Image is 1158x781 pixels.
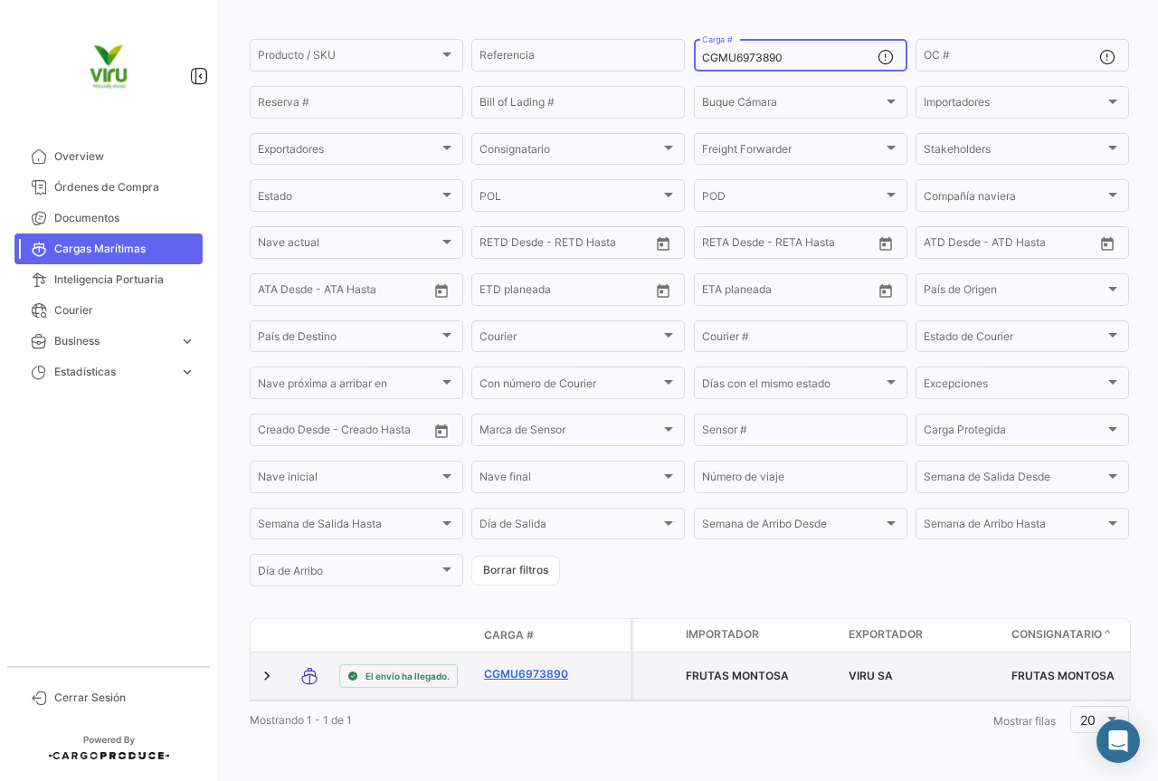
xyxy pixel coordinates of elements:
span: El envío ha llegado. [365,669,450,683]
span: Inteligencia Portuaria [54,271,195,288]
span: Importadores [924,99,1105,111]
span: Compañía naviera [924,192,1105,205]
datatable-header-cell: Exportador [841,619,1004,652]
span: País de Destino [258,333,439,346]
span: Nave actual [258,239,439,252]
span: Estado de Courier [924,333,1105,346]
span: Exportadores [258,146,439,158]
span: Semana de Salida Desde [924,473,1105,486]
span: Estado [258,192,439,205]
button: Open calendar [872,277,899,304]
input: Hasta [525,286,606,299]
span: Freight Forwarder [702,146,883,158]
span: País de Origen [924,286,1105,299]
span: POL [479,192,660,205]
button: Open calendar [650,277,677,304]
span: Semana de Arribo Hasta [924,520,1105,533]
span: Nave final [479,473,660,486]
button: Borrar filtros [471,556,560,586]
input: ATD Hasta [993,239,1075,252]
input: Desde [702,286,735,299]
input: Hasta [747,286,829,299]
datatable-header-cell: Importador [679,619,841,652]
button: Open calendar [428,277,455,304]
a: Expand/Collapse Row [258,667,276,685]
span: Día de Salida [479,520,660,533]
img: viru.png [63,22,154,112]
span: Documentos [54,210,195,226]
datatable-header-cell: Modo de Transporte [287,628,332,643]
span: Con número de Courier [479,380,660,393]
a: Cargas Marítimas [14,233,203,264]
span: Semana de Salida Hasta [258,520,439,533]
span: Nave inicial [258,473,439,486]
span: Nave próxima a arribar en [258,380,439,393]
a: Documentos [14,203,203,233]
span: POD [702,192,883,205]
input: ATD Desde [924,239,981,252]
span: FRUTAS MONTOSA [1011,669,1115,682]
a: CGMU6973890 [484,666,578,682]
span: Mostrar filas [993,714,1056,728]
input: Creado Hasta [343,426,424,439]
input: Desde [479,239,512,252]
span: FRUTAS MONTOSA [686,669,789,682]
span: Carga Protegida [924,426,1105,439]
input: Desde [479,286,512,299]
div: Abrir Intercom Messenger [1096,719,1140,763]
span: Días con el mismo estado [702,380,883,393]
datatable-header-cell: Carga # [477,620,585,651]
span: Importador [686,626,759,643]
input: ATA Desde [258,286,313,299]
span: Producto / SKU [258,52,439,64]
button: Open calendar [650,230,677,257]
span: Courier [479,333,660,346]
a: Órdenes de Compra [14,172,203,203]
span: Overview [54,148,195,165]
span: Cargas Marítimas [54,241,195,257]
span: VIRU SA [849,669,893,682]
datatable-header-cell: Estado de Envio [332,628,477,643]
span: Marca de Sensor [479,426,660,439]
input: Desde [702,239,735,252]
input: Hasta [525,239,606,252]
a: Courier [14,295,203,326]
span: Business [54,333,172,349]
span: Consignatario [1011,626,1102,643]
span: Cerrar Sesión [54,690,195,706]
span: Consignatario [479,146,660,158]
button: Open calendar [428,417,455,444]
span: Día de Arribo [258,567,439,580]
span: Courier [54,302,195,319]
span: Semana de Arribo Desde [702,520,883,533]
button: Open calendar [872,230,899,257]
input: Creado Desde [258,426,330,439]
datatable-header-cell: Póliza [585,628,631,643]
a: Inteligencia Portuaria [14,264,203,295]
datatable-header-cell: Carga Protegida [633,619,679,652]
span: Estadísticas [54,364,172,380]
a: Overview [14,141,203,172]
span: Órdenes de Compra [54,179,195,195]
span: Excepciones [924,380,1105,393]
span: 20 [1080,712,1096,728]
span: expand_more [179,333,195,349]
span: Stakeholders [924,146,1105,158]
span: Carga # [484,627,534,643]
span: Buque Cámara [702,99,883,111]
input: ATA Hasta [326,286,407,299]
span: expand_more [179,364,195,380]
input: Hasta [747,239,829,252]
button: Open calendar [1094,230,1121,257]
span: Mostrando 1 - 1 de 1 [250,713,352,727]
span: Exportador [849,626,923,643]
